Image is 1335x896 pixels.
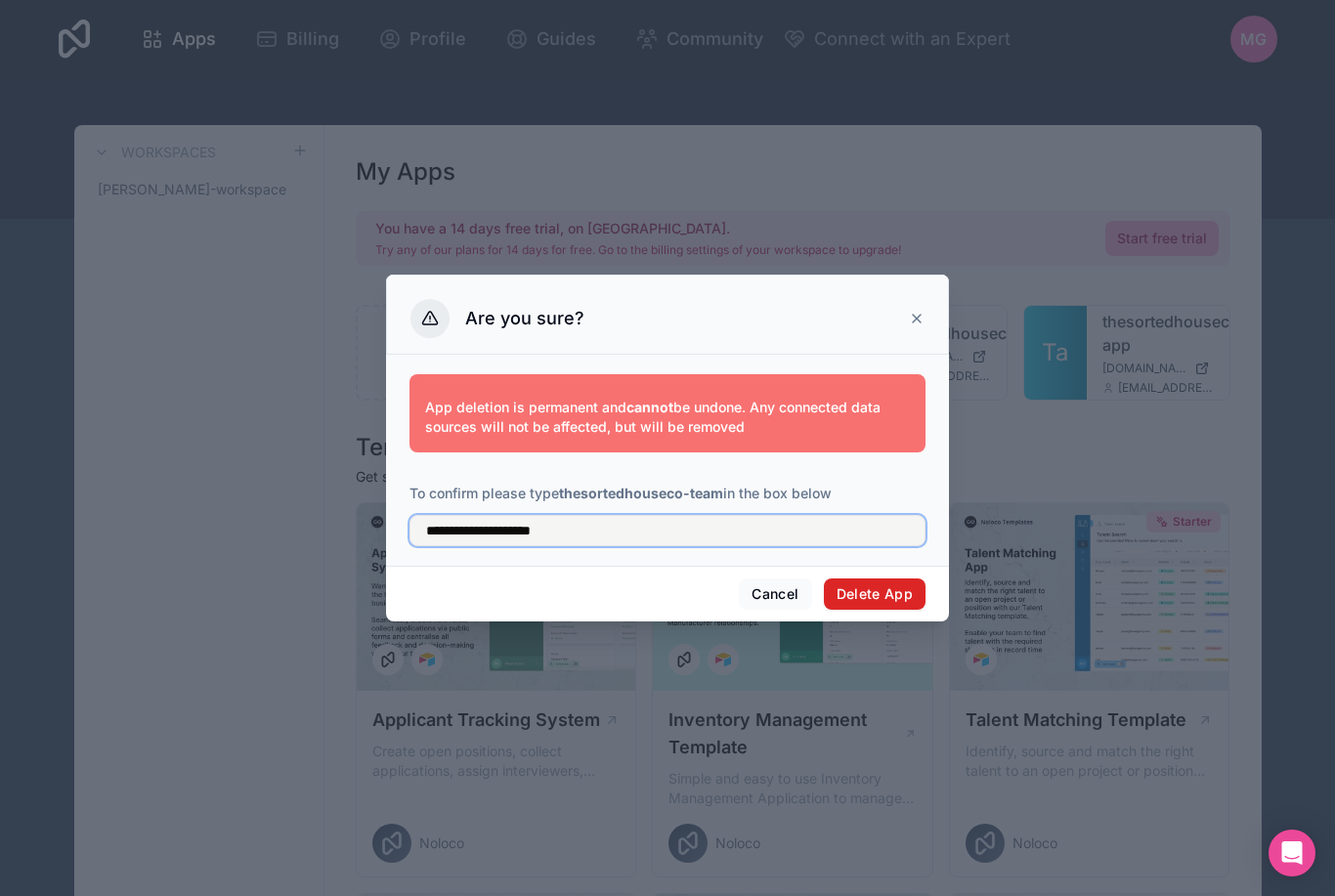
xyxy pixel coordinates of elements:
[425,398,910,437] p: App deletion is permanent and be undone. Any connected data sources will not be affected, but wil...
[1269,830,1315,876] div: Open Intercom Messenger
[559,485,723,501] strong: thesortedhouseco-team
[739,578,811,610] button: Cancel
[824,578,926,610] button: Delete App
[626,399,673,415] strong: cannot
[465,307,584,330] h3: Are you sure?
[409,484,926,503] p: To confirm please type in the box below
